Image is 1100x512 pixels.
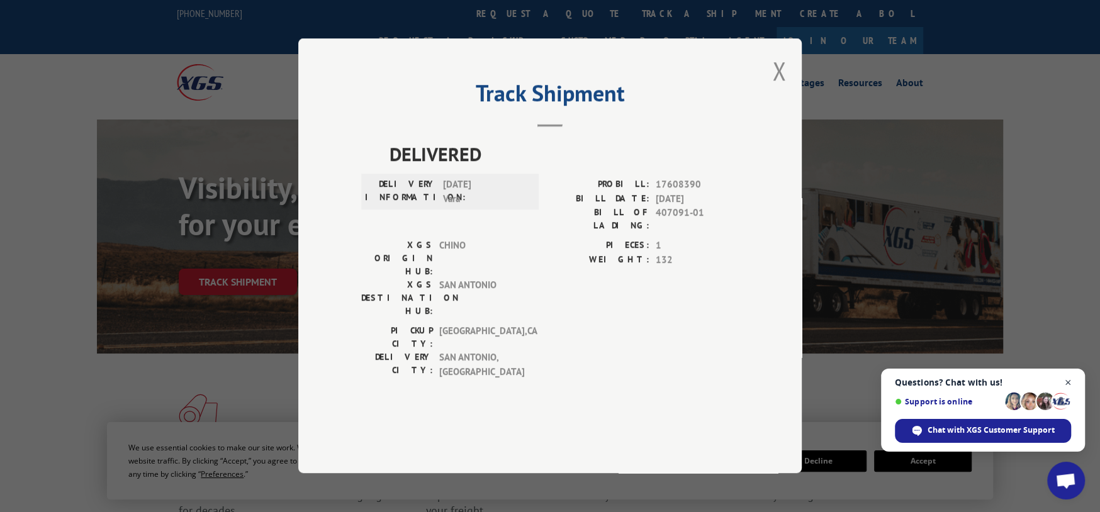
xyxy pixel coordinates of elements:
label: PICKUP CITY: [361,325,432,351]
span: [DATE] Vara [442,178,527,206]
span: Questions? Chat with us! [895,377,1071,387]
span: SAN ANTONIO , [GEOGRAPHIC_DATA] [439,351,524,379]
span: 407091-01 [656,206,739,233]
span: [DATE] [656,192,739,206]
span: 1 [656,239,739,253]
span: Support is online [895,397,1001,406]
label: DELIVERY INFORMATION: [365,178,436,206]
label: XGS ORIGIN HUB: [361,239,432,279]
label: BILL OF LADING: [550,206,649,233]
span: Close chat [1060,375,1076,391]
label: XGS DESTINATION HUB: [361,279,432,318]
label: DELIVERY CITY: [361,351,432,379]
span: CHINO [439,239,524,279]
div: Open chat [1047,462,1085,499]
span: Chat with XGS Customer Support [928,425,1055,436]
span: DELIVERED [390,140,739,169]
div: Chat with XGS Customer Support [895,419,1071,443]
span: 17608390 [656,178,739,192]
span: [GEOGRAPHIC_DATA] , CA [439,325,524,351]
span: SAN ANTONIO [439,279,524,318]
label: WEIGHT: [550,253,649,267]
button: Close modal [772,54,786,87]
h2: Track Shipment [361,84,739,108]
label: PROBILL: [550,178,649,192]
span: 132 [656,253,739,267]
label: BILL DATE: [550,192,649,206]
label: PIECES: [550,239,649,253]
